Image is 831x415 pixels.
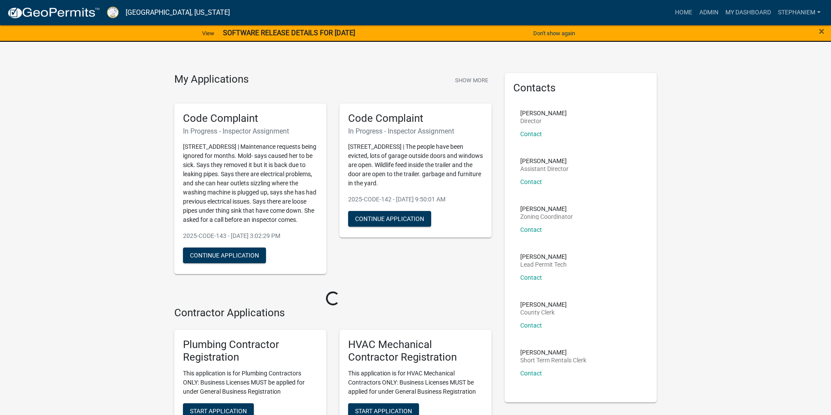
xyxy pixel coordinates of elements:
[183,248,266,263] button: Continue Application
[452,73,492,87] button: Show More
[126,5,230,20] a: [GEOGRAPHIC_DATA], [US_STATE]
[513,82,648,94] h5: Contacts
[348,112,483,125] h5: Code Complaint
[520,357,586,363] p: Short Term Rentals Clerk
[190,407,247,414] span: Start Application
[348,369,483,396] p: This application is for HVAC Mechanical Contractors ONLY: Business Licenses MUST be applied for u...
[520,131,542,137] a: Contact
[348,338,483,364] h5: HVAC Mechanical Contractor Registration
[183,231,318,241] p: 2025-CODE-143 - [DATE] 3:02:29 PM
[107,7,119,18] img: Putnam County, Georgia
[183,112,318,125] h5: Code Complaint
[348,127,483,135] h6: In Progress - Inspector Assignment
[520,261,567,268] p: Lead Permit Tech
[183,142,318,224] p: [STREET_ADDRESS] | Maintenance requests being ignored for months. Mold- says caused her to be sic...
[520,178,542,185] a: Contact
[722,4,774,21] a: My Dashboard
[174,73,249,86] h4: My Applications
[174,307,492,319] h4: Contractor Applications
[819,25,824,37] span: ×
[183,338,318,364] h5: Plumbing Contractor Registration
[520,206,573,212] p: [PERSON_NAME]
[348,195,483,204] p: 2025-CODE-142 - [DATE] 9:50:01 AM
[520,226,542,233] a: Contact
[520,214,573,220] p: Zoning Coordinator
[520,309,567,315] p: County Clerk
[520,254,567,260] p: [PERSON_NAME]
[520,118,567,124] p: Director
[520,158,568,164] p: [PERSON_NAME]
[355,407,412,414] span: Start Application
[520,274,542,281] a: Contact
[520,322,542,329] a: Contact
[520,166,568,172] p: Assistant Director
[183,369,318,396] p: This application is for Plumbing Contractors ONLY: Business Licenses MUST be applied for under Ge...
[520,370,542,377] a: Contact
[819,26,824,37] button: Close
[520,110,567,116] p: [PERSON_NAME]
[223,29,355,37] strong: SOFTWARE RELEASE DETAILS FOR [DATE]
[520,301,567,308] p: [PERSON_NAME]
[520,349,586,355] p: [PERSON_NAME]
[348,211,431,227] button: Continue Application
[199,26,218,40] a: View
[774,4,824,21] a: StephanieM
[348,142,483,188] p: [STREET_ADDRESS] | The people have been evicted, lots of garage outside doors and windows are ope...
[671,4,696,21] a: Home
[183,127,318,135] h6: In Progress - Inspector Assignment
[530,26,578,40] button: Don't show again
[696,4,722,21] a: Admin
